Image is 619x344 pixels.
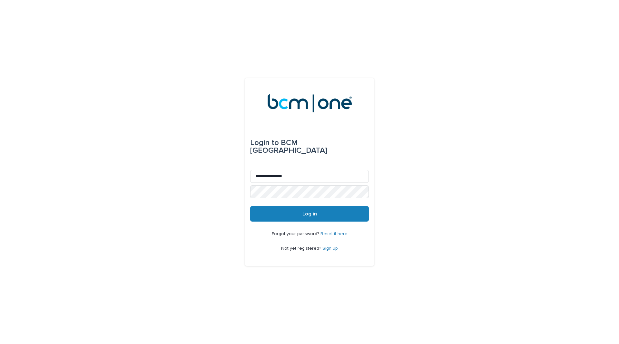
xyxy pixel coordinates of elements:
span: Forgot your password? [272,232,320,236]
a: Sign up [322,246,338,251]
span: Not yet registered? [281,246,322,251]
button: Log in [250,206,369,222]
div: BCM [GEOGRAPHIC_DATA] [250,134,369,160]
a: Reset it here [320,232,348,236]
span: Login to [250,139,279,147]
span: Log in [302,211,317,216]
img: sFUk6t3gT0K8tB4fcxlJ [267,94,352,113]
